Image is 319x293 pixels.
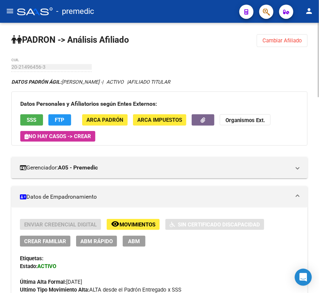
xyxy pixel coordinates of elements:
button: ABM Rápido [76,236,117,247]
button: FTP [48,114,71,125]
strong: Estado: [20,263,37,270]
span: Cambiar Afiliado [262,37,302,44]
strong: Organismos Ext. [225,117,265,124]
strong: Etiquetas: [20,255,43,262]
button: ABM [123,236,145,247]
span: AFILIADO TITULAR [128,79,170,85]
button: Enviar Credencial Digital [20,219,101,230]
span: ALTA desde el Padrón Entregado x SSS [20,287,181,293]
strong: Ultimo Tipo Movimiento Alta: [20,287,89,293]
strong: A05 - Premedic [58,164,98,172]
span: SSS [27,117,37,124]
div: Open Intercom Messenger [295,269,312,286]
mat-expansion-panel-header: Gerenciador:A05 - Premedic [11,157,308,178]
span: Sin Certificado Discapacidad [178,221,260,228]
span: [DATE] [20,279,82,285]
button: Cambiar Afiliado [257,34,308,47]
span: FTP [55,117,65,124]
h3: Datos Personales y Afiliatorios según Entes Externos: [20,99,299,109]
strong: ACTIVO [37,263,56,270]
span: ABM Rápido [80,238,113,245]
span: Movimientos [119,221,155,228]
button: SSS [20,114,43,125]
span: Crear Familiar [24,238,66,245]
span: Enviar Credencial Digital [24,221,97,228]
mat-icon: menu [6,7,14,15]
button: ARCA Padrón [82,114,128,125]
span: ARCA Padrón [86,117,123,124]
button: ARCA Impuestos [133,114,186,125]
span: [PERSON_NAME] - [11,79,102,85]
button: Sin Certificado Discapacidad [165,219,264,230]
button: Movimientos [107,219,160,230]
span: ABM [128,238,140,245]
strong: Última Alta Formal: [20,279,66,285]
i: | ACTIVO | [11,79,170,85]
mat-icon: person [305,7,313,15]
button: No hay casos -> Crear [20,131,95,142]
strong: DATOS PADRÓN ÁGIL: [11,79,62,85]
mat-panel-title: Datos de Empadronamiento [20,193,291,201]
span: - premedic [56,4,94,19]
strong: PADRON -> Análisis Afiliado [11,35,129,45]
mat-icon: remove_red_eye [111,220,119,228]
mat-expansion-panel-header: Datos de Empadronamiento [11,186,308,208]
span: ARCA Impuestos [137,117,182,124]
span: No hay casos -> Crear [25,133,91,140]
button: Crear Familiar [20,236,70,247]
mat-panel-title: Gerenciador: [20,164,291,172]
button: Organismos Ext. [220,114,271,125]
